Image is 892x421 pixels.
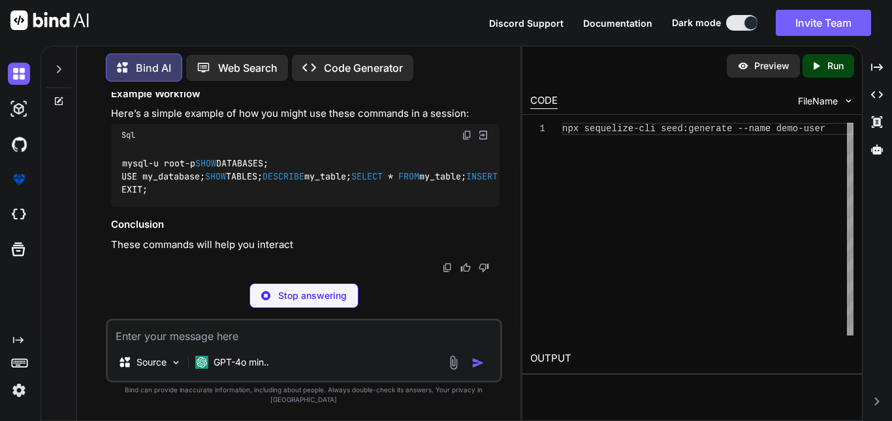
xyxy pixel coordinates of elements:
[530,123,545,135] div: 1
[218,60,278,76] p: Web Search
[776,10,871,36] button: Invite Team
[111,217,500,232] h3: Conclusion
[8,168,30,191] img: premium
[672,16,721,29] span: Dark mode
[562,123,825,134] span: npx sequelize-cli seed:generate --name demo-user
[466,170,524,182] span: INSERT INTO
[351,170,383,182] span: SELECT
[10,10,89,30] img: Bind AI
[263,170,304,182] span: DESCRIBE
[8,63,30,85] img: darkChat
[170,357,182,368] img: Pick Models
[136,356,167,369] p: Source
[530,93,558,109] div: CODE
[8,133,30,155] img: githubDark
[195,157,216,169] span: SHOW
[798,95,838,108] span: FileName
[462,130,472,140] img: copy
[324,60,403,76] p: Code Generator
[136,60,171,76] p: Bind AI
[522,343,862,374] h2: OUTPUT
[278,289,347,302] p: Stop answering
[106,385,502,405] p: Bind can provide inaccurate information, including about people. Always double-check its answers....
[111,87,500,102] h3: Example Workflow
[477,129,489,141] img: Open in Browser
[185,157,190,169] span: -
[460,262,471,273] img: like
[583,16,652,30] button: Documentation
[121,130,135,140] span: Sql
[8,204,30,226] img: cloudideIcon
[398,170,419,182] span: FROM
[111,106,500,121] p: Here’s a simple example of how you might use these commands in a session:
[737,60,749,72] img: preview
[479,262,489,273] img: dislike
[148,157,153,169] span: -
[195,356,208,369] img: GPT-4o mini
[205,170,226,182] span: SHOW
[214,356,269,369] p: GPT-4o min..
[489,16,564,30] button: Discord Support
[471,356,485,369] img: icon
[583,18,652,29] span: Documentation
[446,355,461,370] img: attachment
[827,59,844,72] p: Run
[754,59,789,72] p: Preview
[8,98,30,120] img: darkAi-studio
[8,379,30,401] img: settings
[111,238,500,253] p: These commands will help you interact
[442,262,453,273] img: copy
[489,18,564,29] span: Discord Support
[843,95,854,106] img: chevron down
